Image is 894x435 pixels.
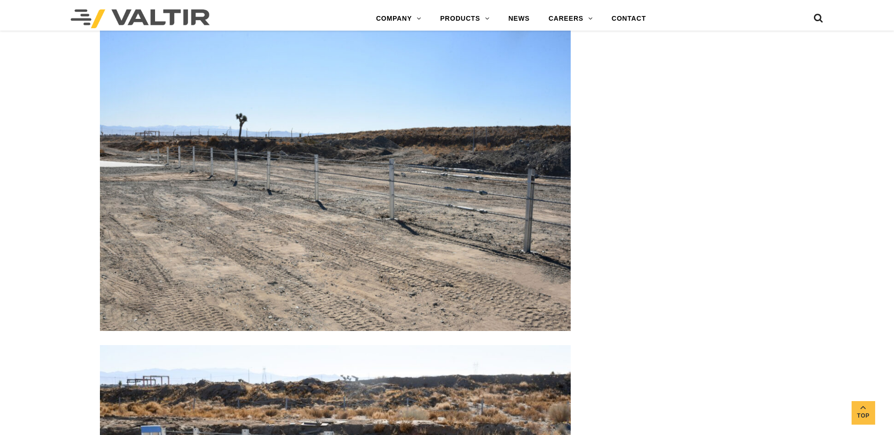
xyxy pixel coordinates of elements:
[367,9,431,28] a: COMPANY
[499,9,539,28] a: NEWS
[602,9,656,28] a: CONTACT
[539,9,602,28] a: CAREERS
[71,9,210,28] img: Valtir
[852,411,875,421] span: Top
[852,401,875,425] a: Top
[431,9,499,28] a: PRODUCTS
